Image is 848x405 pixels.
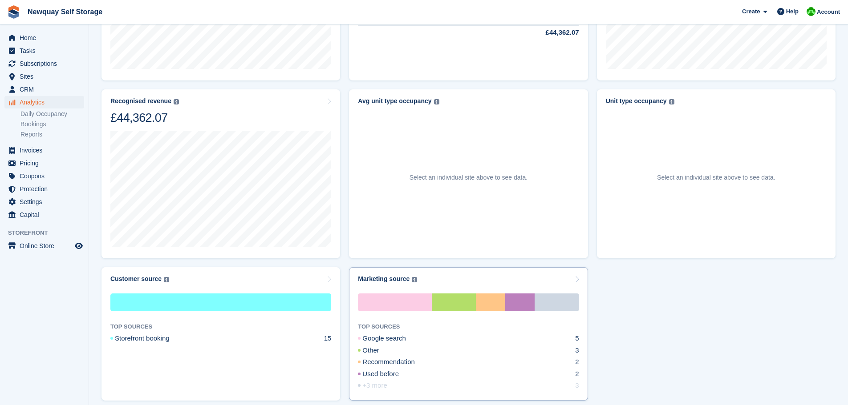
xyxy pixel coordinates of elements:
[669,99,674,104] img: icon-info-grey-7440780725fd019a000dd9b08b2336e03edf1995a4989e88bcd33f0948082b44.svg
[817,8,840,16] span: Account
[4,240,84,252] a: menu
[524,28,579,38] div: £44,362.07
[358,357,436,367] div: Recommendation
[20,120,84,128] a: Bookings
[20,83,73,96] span: CRM
[575,333,579,344] div: 5
[20,157,73,169] span: Pricing
[358,345,401,356] div: Other
[110,322,331,331] div: TOP SOURCES
[358,275,410,283] div: Marketing source
[20,196,73,208] span: Settings
[20,183,73,195] span: Protection
[4,96,84,108] a: menu
[434,99,439,104] img: icon-info-grey-7440780725fd019a000dd9b08b2336e03edf1995a4989e88bcd33f0948082b44.svg
[20,32,73,44] span: Home
[4,183,84,195] a: menu
[20,57,73,70] span: Subscriptions
[742,7,760,16] span: Create
[4,170,84,182] a: menu
[20,110,84,118] a: Daily Occupancy
[4,44,84,57] a: menu
[807,7,816,16] img: Baylor
[110,333,191,344] div: Storefront booking
[4,32,84,44] a: menu
[110,293,331,311] div: Storefront booking
[4,57,84,70] a: menu
[73,241,84,251] a: Preview store
[358,369,420,379] div: Used before
[410,173,527,182] p: Select an individual site above to see data.
[358,97,431,105] div: Avg unit type occupancy
[174,99,179,104] img: icon-info-grey-7440780725fd019a000dd9b08b2336e03edf1995a4989e88bcd33f0948082b44.svg
[657,173,775,182] p: Select an individual site above to see data.
[20,130,84,139] a: Reports
[575,381,579,391] div: 3
[476,293,505,311] div: Recommendation
[4,209,84,221] a: menu
[20,170,73,182] span: Coupons
[358,333,427,344] div: Google search
[535,293,579,311] div: +3 more
[20,96,73,108] span: Analytics
[110,275,162,283] div: Customer source
[8,229,89,237] span: Storefront
[786,7,799,16] span: Help
[20,240,73,252] span: Online Store
[20,70,73,83] span: Sites
[4,70,84,83] a: menu
[4,196,84,208] a: menu
[164,277,169,282] img: icon-info-grey-7440780725fd019a000dd9b08b2336e03edf1995a4989e88bcd33f0948082b44.svg
[606,97,667,105] div: Unit type occupancy
[20,44,73,57] span: Tasks
[412,277,417,282] img: icon-info-grey-7440780725fd019a000dd9b08b2336e03edf1995a4989e88bcd33f0948082b44.svg
[358,381,408,391] div: +3 more
[358,322,579,331] div: TOP SOURCES
[575,357,579,367] div: 2
[4,83,84,96] a: menu
[4,157,84,169] a: menu
[110,110,179,125] div: £44,362.07
[20,144,73,156] span: Invoices
[110,97,171,105] div: Recognised revenue
[24,4,106,19] a: Newquay Self Storage
[575,369,579,379] div: 2
[20,209,73,221] span: Capital
[7,5,20,19] img: stora-icon-8386f47178a22dfd0bd8f6a31ec36ba5ce8667c1dd55bd0f319d3a0aa187defe.svg
[4,144,84,156] a: menu
[432,293,476,311] div: Other
[358,293,431,311] div: Google search
[505,293,535,311] div: Used before
[324,333,332,344] div: 15
[575,345,579,356] div: 3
